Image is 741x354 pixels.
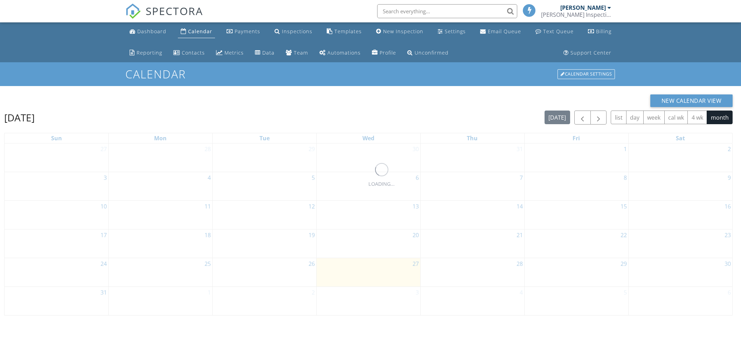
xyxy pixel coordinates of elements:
[5,229,109,258] td: Go to August 17, 2025
[307,201,316,212] a: Go to August 12, 2025
[125,3,141,19] img: The Best Home Inspection Software - Spectora
[543,28,574,35] div: Text Queue
[420,172,524,201] td: Go to August 7, 2025
[411,143,420,155] a: Go to July 30, 2025
[488,28,521,35] div: Email Queue
[571,133,581,143] a: Friday
[380,49,396,56] div: Profile
[153,133,168,143] a: Monday
[411,258,420,269] a: Go to August 27, 2025
[515,258,524,269] a: Go to August 28, 2025
[252,47,277,59] a: Data
[317,287,421,316] td: Go to September 3, 2025
[650,94,733,107] button: New Calendar View
[411,201,420,212] a: Go to August 13, 2025
[109,172,213,201] td: Go to August 4, 2025
[726,287,732,298] a: Go to September 6, 2025
[213,143,317,172] td: Go to July 29, 2025
[127,47,165,59] a: Reporting
[518,287,524,298] a: Go to September 4, 2025
[524,201,628,229] td: Go to August 15, 2025
[687,111,707,124] button: 4 wk
[557,69,616,80] a: Calendar Settings
[327,49,361,56] div: Automations
[723,258,732,269] a: Go to August 30, 2025
[404,47,451,59] a: Unconfirmed
[235,28,260,35] div: Payments
[524,258,628,287] td: Go to August 29, 2025
[182,49,205,56] div: Contacts
[415,49,449,56] div: Unconfirmed
[619,258,628,269] a: Go to August 29, 2025
[590,111,607,125] button: Next month
[203,143,212,155] a: Go to July 28, 2025
[420,287,524,316] td: Go to September 4, 2025
[533,25,576,38] a: Text Queue
[465,133,479,143] a: Thursday
[188,28,212,35] div: Calendar
[524,287,628,316] td: Go to September 5, 2025
[99,287,108,298] a: Go to August 31, 2025
[109,287,213,316] td: Go to September 1, 2025
[317,172,421,201] td: Go to August 6, 2025
[515,201,524,212] a: Go to August 14, 2025
[213,287,317,316] td: Go to September 2, 2025
[628,172,732,201] td: Go to August 9, 2025
[5,143,109,172] td: Go to July 27, 2025
[99,258,108,269] a: Go to August 24, 2025
[524,143,628,172] td: Go to August 1, 2025
[224,25,263,38] a: Payments
[213,258,317,287] td: Go to August 26, 2025
[203,258,212,269] a: Go to August 25, 2025
[619,201,628,212] a: Go to August 15, 2025
[224,49,244,56] div: Metrics
[310,287,316,298] a: Go to September 2, 2025
[5,258,109,287] td: Go to August 24, 2025
[178,25,215,38] a: Calendar
[628,287,732,316] td: Go to September 6, 2025
[420,201,524,229] td: Go to August 14, 2025
[574,111,591,125] button: Previous month
[420,258,524,287] td: Go to August 28, 2025
[99,229,108,241] a: Go to August 17, 2025
[383,28,423,35] div: New Inspection
[317,258,421,287] td: Go to August 27, 2025
[137,28,166,35] div: Dashboard
[445,28,466,35] div: Settings
[524,172,628,201] td: Go to August 8, 2025
[545,111,570,124] button: [DATE]
[99,201,108,212] a: Go to August 10, 2025
[310,172,316,183] a: Go to August 5, 2025
[146,3,203,18] span: SPECTORA
[361,133,376,143] a: Wednesday
[726,143,732,155] a: Go to August 2, 2025
[5,201,109,229] td: Go to August 10, 2025
[628,201,732,229] td: Go to August 16, 2025
[324,25,365,38] a: Templates
[622,172,628,183] a: Go to August 8, 2025
[628,258,732,287] td: Go to August 30, 2025
[726,172,732,183] a: Go to August 9, 2025
[203,201,212,212] a: Go to August 11, 2025
[414,172,420,183] a: Go to August 6, 2025
[109,143,213,172] td: Go to July 28, 2025
[4,111,35,125] h2: [DATE]
[622,287,628,298] a: Go to September 5, 2025
[137,49,162,56] div: Reporting
[283,47,311,59] a: Team
[558,69,615,79] div: Calendar Settings
[570,49,611,56] div: Support Center
[435,25,469,38] a: Settings
[294,49,308,56] div: Team
[109,258,213,287] td: Go to August 25, 2025
[377,4,517,18] input: Search everything...
[5,172,109,201] td: Go to August 3, 2025
[50,133,63,143] a: Sunday
[420,143,524,172] td: Go to July 31, 2025
[125,9,203,24] a: SPECTORA
[420,229,524,258] td: Go to August 21, 2025
[307,258,316,269] a: Go to August 26, 2025
[622,143,628,155] a: Go to August 1, 2025
[206,172,212,183] a: Go to August 4, 2025
[272,25,315,38] a: Inspections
